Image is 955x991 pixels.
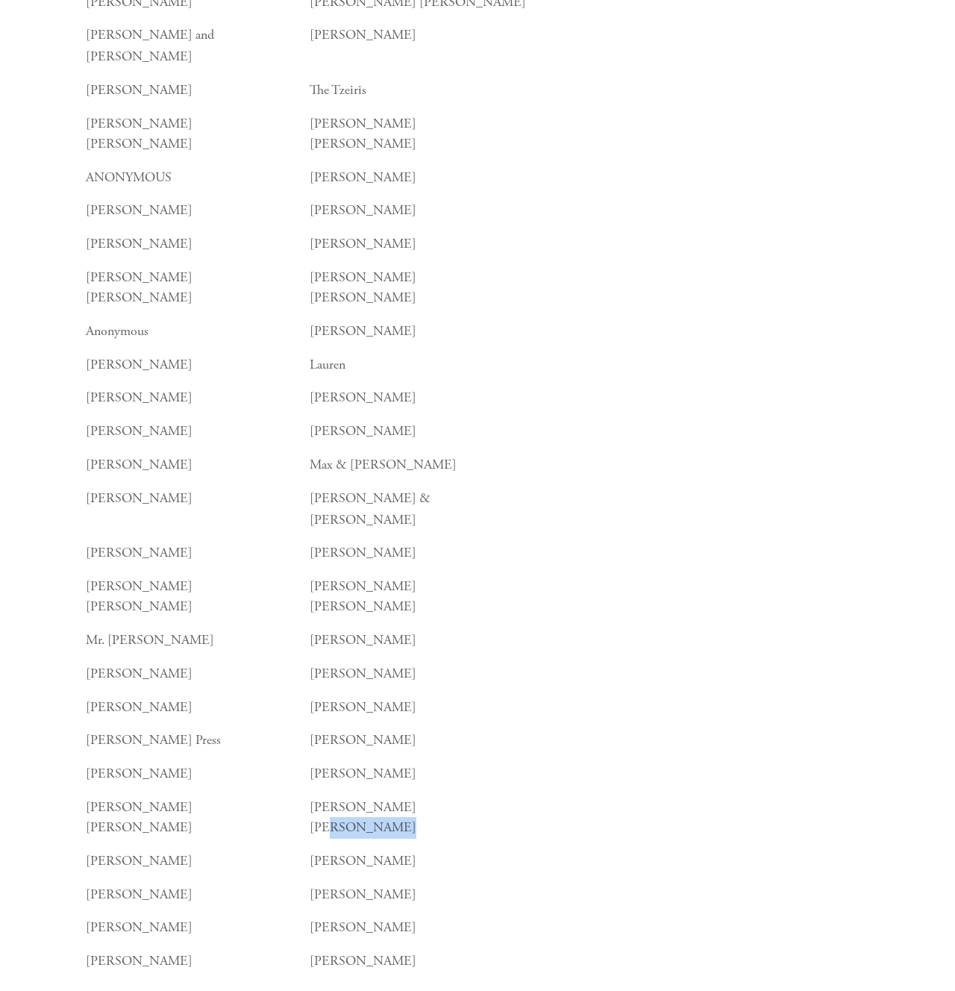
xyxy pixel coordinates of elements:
[86,663,310,685] p: [PERSON_NAME]
[86,167,310,189] p: ANONYMOUS
[86,134,310,155] p: [PERSON_NAME]
[310,598,416,615] span: [PERSON_NAME]
[310,354,533,376] p: Lauren
[86,269,192,286] span: [PERSON_NAME]
[310,951,533,972] p: [PERSON_NAME]
[86,917,310,939] p: [PERSON_NAME]
[86,817,310,839] p: [PERSON_NAME]
[86,234,310,255] p: [PERSON_NAME]
[86,115,192,132] span: [PERSON_NAME]
[310,763,533,785] p: [PERSON_NAME]
[86,421,310,443] p: [PERSON_NAME]
[310,234,533,255] p: [PERSON_NAME]
[86,952,192,969] span: [PERSON_NAME]
[310,543,533,564] p: [PERSON_NAME]
[86,730,310,751] p: [PERSON_NAME] Press
[86,697,310,719] p: [PERSON_NAME]
[310,730,533,751] p: [PERSON_NAME]
[310,697,533,719] p: [PERSON_NAME]
[310,852,416,869] span: [PERSON_NAME]
[310,80,533,101] p: The Tzeiris
[86,287,310,309] p: [PERSON_NAME]
[310,454,533,476] p: Max & [PERSON_NAME]
[310,488,533,531] p: [PERSON_NAME] & [PERSON_NAME]
[86,354,310,376] p: [PERSON_NAME]
[310,884,533,906] p: [PERSON_NAME]
[86,201,192,219] span: [PERSON_NAME]
[310,321,533,343] p: [PERSON_NAME]
[86,387,310,409] p: [PERSON_NAME]
[310,115,416,132] span: [PERSON_NAME]
[86,25,310,68] p: [PERSON_NAME] and [PERSON_NAME]
[86,631,214,648] span: Mr. [PERSON_NAME]
[310,421,533,443] p: [PERSON_NAME]
[86,321,310,343] p: Anonymous
[310,578,416,595] span: [PERSON_NAME]
[86,454,310,476] p: [PERSON_NAME]
[310,663,533,685] p: [PERSON_NAME]
[310,200,533,222] p: [PERSON_NAME]
[86,488,310,510] p: [PERSON_NAME]
[86,798,192,816] span: [PERSON_NAME]
[310,817,533,839] p: [PERSON_NAME]
[310,387,533,409] p: [PERSON_NAME]
[86,80,310,101] p: [PERSON_NAME]
[310,134,533,155] p: [PERSON_NAME]
[310,25,533,46] p: [PERSON_NAME]
[310,287,533,309] p: [PERSON_NAME]
[86,578,192,595] span: [PERSON_NAME]
[86,596,310,618] p: [PERSON_NAME]
[310,917,533,939] p: [PERSON_NAME]
[310,798,416,816] span: [PERSON_NAME]
[310,167,533,189] p: [PERSON_NAME]
[86,543,310,564] p: [PERSON_NAME]
[86,851,310,872] p: [PERSON_NAME]
[86,765,192,782] span: [PERSON_NAME]
[310,269,416,286] span: [PERSON_NAME]
[86,884,310,906] p: [PERSON_NAME]
[310,630,533,651] p: [PERSON_NAME]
